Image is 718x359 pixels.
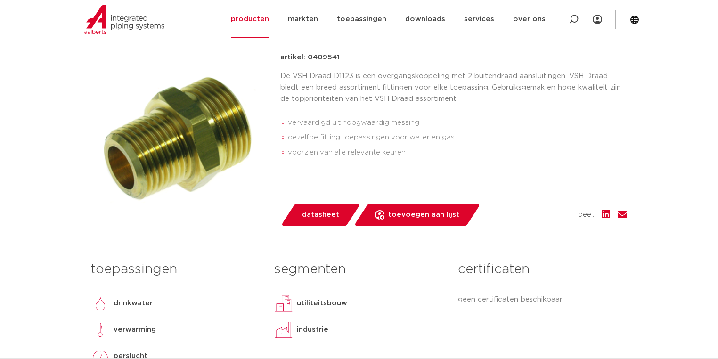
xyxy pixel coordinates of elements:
span: datasheet [302,207,339,222]
p: geen certificaten beschikbaar [458,294,627,305]
span: deel: [578,209,594,220]
h3: certificaten [458,260,627,279]
img: drinkwater [91,294,110,313]
img: industrie [274,320,293,339]
li: vervaardigd uit hoogwaardig messing [288,115,627,131]
p: De VSH Draad D1123 is een overgangskoppeling met 2 buitendraad aansluitingen. VSH Draad biedt een... [280,71,627,105]
h3: segmenten [274,260,443,279]
img: Product Image for VSH Draad overgang MM G3/4"xR1/2" [91,52,265,226]
img: verwarming [91,320,110,339]
span: toevoegen aan lijst [388,207,459,222]
li: dezelfde fitting toepassingen voor water en gas [288,130,627,145]
p: drinkwater [114,298,153,309]
p: utiliteitsbouw [297,298,347,309]
img: utiliteitsbouw [274,294,293,313]
p: artikel: 0409541 [280,52,340,63]
a: datasheet [280,204,360,226]
li: voorzien van alle relevante keuren [288,145,627,160]
p: verwarming [114,324,156,335]
h3: toepassingen [91,260,260,279]
p: industrie [297,324,328,335]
